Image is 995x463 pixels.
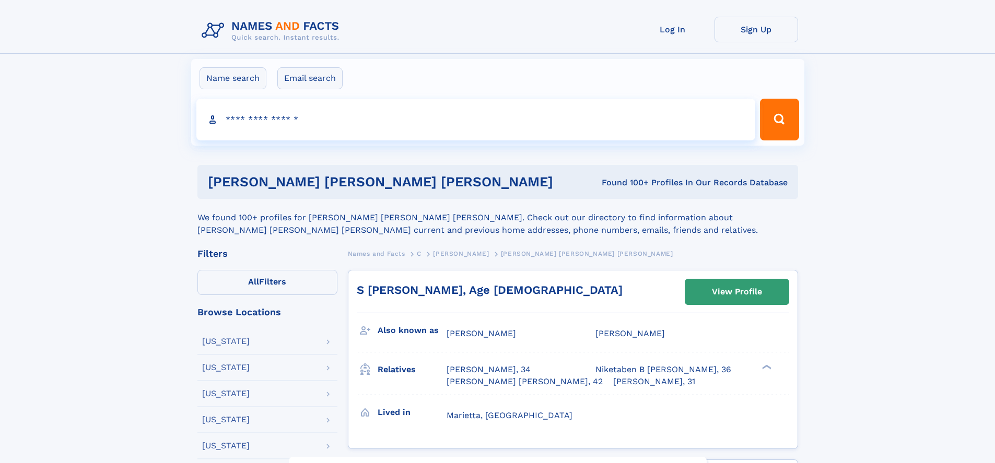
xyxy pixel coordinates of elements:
[277,67,343,89] label: Email search
[378,322,447,339] h3: Also known as
[712,280,762,304] div: View Profile
[447,328,516,338] span: [PERSON_NAME]
[196,99,756,140] input: search input
[248,277,259,287] span: All
[447,376,603,387] a: [PERSON_NAME] [PERSON_NAME], 42
[197,199,798,236] div: We found 100+ profiles for [PERSON_NAME] [PERSON_NAME] [PERSON_NAME]. Check out our directory to ...
[378,361,447,378] h3: Relatives
[378,403,447,421] h3: Lived in
[417,250,422,257] span: C
[613,376,695,387] a: [PERSON_NAME], 31
[208,175,578,188] h1: [PERSON_NAME] [PERSON_NAME] [PERSON_NAME]
[577,177,788,188] div: Found 100+ Profiles In Our Records Database
[417,247,422,260] a: C
[348,247,405,260] a: Names and Facts
[595,364,731,375] a: Niketaben B [PERSON_NAME], 36
[202,363,250,372] div: [US_STATE]
[631,17,715,42] a: Log In
[685,279,789,304] a: View Profile
[595,328,665,338] span: [PERSON_NAME]
[433,250,489,257] span: [PERSON_NAME]
[759,364,772,371] div: ❯
[447,364,531,375] a: [PERSON_NAME], 34
[197,307,337,317] div: Browse Locations
[202,389,250,398] div: [US_STATE]
[202,337,250,346] div: [US_STATE]
[202,442,250,450] div: [US_STATE]
[197,17,348,45] img: Logo Names and Facts
[357,283,623,296] a: S [PERSON_NAME], Age [DEMOGRAPHIC_DATA]
[197,249,337,258] div: Filters
[501,250,673,257] span: [PERSON_NAME] [PERSON_NAME] [PERSON_NAME]
[447,410,572,420] span: Marietta, [GEOGRAPHIC_DATA]
[433,247,489,260] a: [PERSON_NAME]
[200,67,266,89] label: Name search
[202,415,250,424] div: [US_STATE]
[715,17,798,42] a: Sign Up
[197,270,337,295] label: Filters
[760,99,799,140] button: Search Button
